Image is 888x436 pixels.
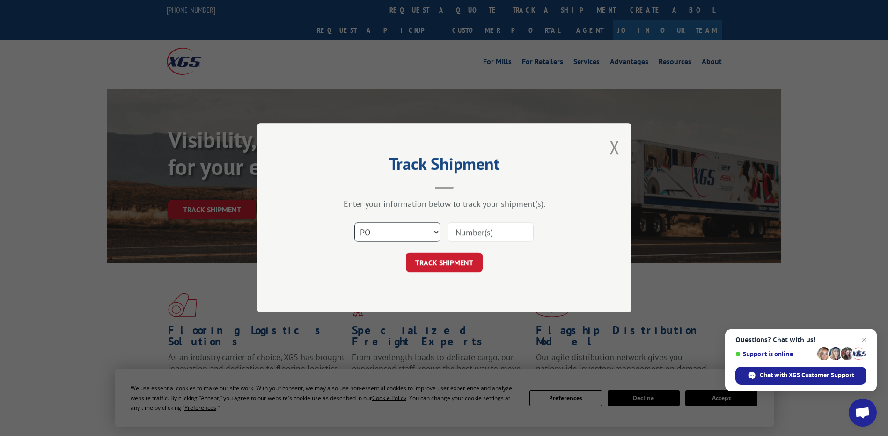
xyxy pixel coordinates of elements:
[760,371,854,379] span: Chat with XGS Customer Support
[304,157,585,175] h2: Track Shipment
[849,399,877,427] div: Open chat
[735,336,866,343] span: Questions? Chat with us!
[406,253,483,273] button: TRACK SHIPMENT
[609,135,620,160] button: Close modal
[735,350,814,357] span: Support is online
[304,199,585,210] div: Enter your information below to track your shipment(s).
[735,367,866,385] div: Chat with XGS Customer Support
[859,334,870,345] span: Close chat
[448,223,534,242] input: Number(s)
